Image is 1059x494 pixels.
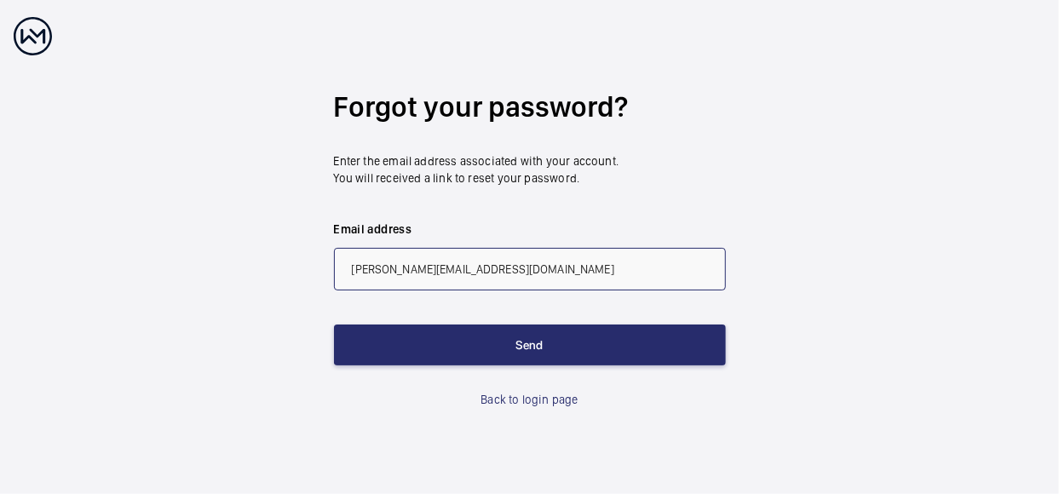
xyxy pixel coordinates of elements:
label: Email address [334,221,726,238]
h2: Forgot your password? [334,87,726,127]
button: Send [334,325,726,365]
input: abc@xyz [334,248,726,290]
p: Enter the email address associated with your account. You will received a link to reset your pass... [334,152,726,187]
a: Back to login page [481,391,578,408]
